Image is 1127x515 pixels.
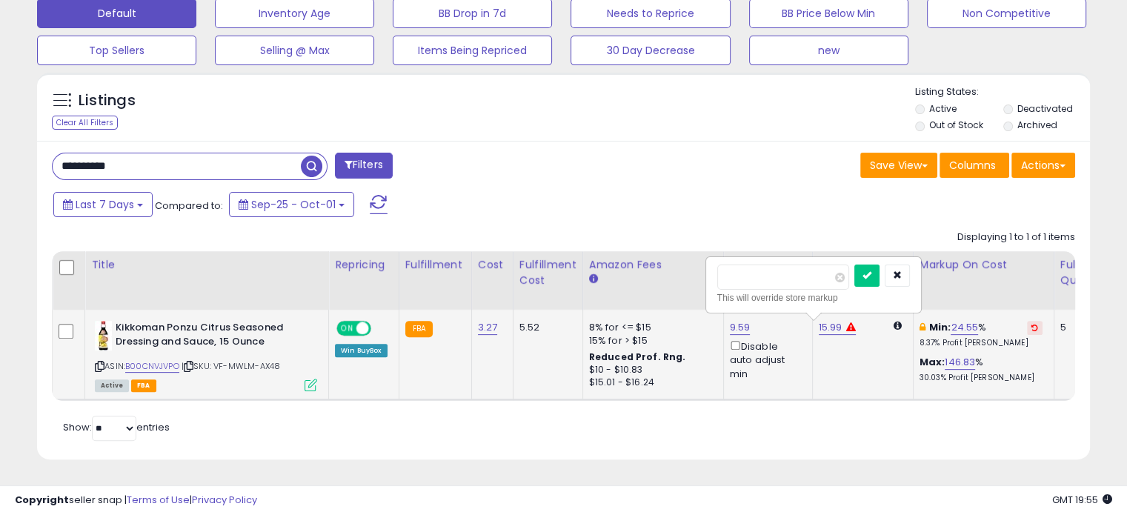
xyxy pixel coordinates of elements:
button: Selling @ Max [215,36,374,65]
button: Items Being Repriced [393,36,552,65]
div: This will override store markup [717,290,910,305]
img: 31qtff-jKTL._SL40_.jpg [95,321,112,350]
p: 30.03% Profit [PERSON_NAME] [920,373,1043,383]
a: 24.55 [951,320,978,335]
small: FBA [405,321,433,337]
div: ASIN: [95,321,317,390]
b: Min: [929,320,951,334]
div: Win BuyBox [335,344,388,357]
span: Compared to: [155,199,223,213]
a: Terms of Use [127,493,190,507]
div: $15.01 - $16.24 [589,376,712,389]
b: Reduced Prof. Rng. [589,350,686,363]
span: FBA [131,379,156,392]
span: Columns [949,158,996,173]
label: Archived [1017,119,1057,131]
span: Last 7 Days [76,197,134,212]
h5: Listings [79,90,136,111]
button: Actions [1011,153,1075,178]
button: Filters [335,153,393,179]
span: Sep-25 - Oct-01 [251,197,336,212]
div: Clear All Filters [52,116,118,130]
div: Amazon Fees [589,257,717,273]
div: 15% for > $15 [589,334,712,348]
span: 2025-10-9 19:55 GMT [1052,493,1112,507]
label: Deactivated [1017,102,1072,115]
div: $10 - $10.83 [589,364,712,376]
div: seller snap | | [15,494,257,508]
strong: Copyright [15,493,69,507]
div: Fulfillment [405,257,465,273]
a: 3.27 [478,320,498,335]
button: Last 7 Days [53,192,153,217]
th: The percentage added to the cost of goods (COGS) that forms the calculator for Min & Max prices. [913,251,1054,310]
small: Amazon Fees. [589,273,598,286]
div: % [920,356,1043,383]
i: This overrides the store level min markup for this listing [920,322,925,332]
label: Out of Stock [929,119,983,131]
a: Privacy Policy [192,493,257,507]
b: Max: [920,355,945,369]
div: Disable auto adjust min [730,338,801,381]
button: Sep-25 - Oct-01 [229,192,354,217]
span: ON [338,322,356,335]
div: Fulfillment Cost [519,257,576,288]
div: % [920,321,1043,348]
span: OFF [369,322,393,335]
a: 146.83 [945,355,975,370]
div: 5 [1060,321,1106,334]
div: 5.52 [519,321,571,334]
div: Displaying 1 to 1 of 1 items [957,230,1075,245]
button: Top Sellers [37,36,196,65]
label: Active [929,102,957,115]
span: All listings currently available for purchase on Amazon [95,379,129,392]
a: 15.99 [819,320,842,335]
div: 8% for <= $15 [589,321,712,334]
div: Title [91,257,322,273]
div: Fulfillable Quantity [1060,257,1111,288]
button: new [749,36,908,65]
button: Save View [860,153,937,178]
b: Kikkoman Ponzu Citrus Seasoned Dressing and Sauce, 15 Ounce [116,321,296,352]
button: Columns [940,153,1009,178]
span: | SKU: VF-MWLM-AX48 [182,360,280,372]
div: Cost [478,257,507,273]
a: B00CNVJVPO [125,360,179,373]
i: Revert to store-level Min Markup [1031,324,1038,331]
div: Repricing [335,257,393,273]
span: Show: entries [63,420,170,434]
button: 30 Day Decrease [571,36,730,65]
a: 9.59 [730,320,751,335]
p: Listing States: [915,85,1090,99]
p: 8.37% Profit [PERSON_NAME] [920,338,1043,348]
div: Markup on Cost [920,257,1048,273]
